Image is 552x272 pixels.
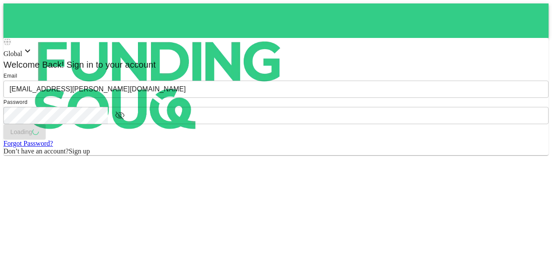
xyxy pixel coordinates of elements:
[3,73,17,79] span: Email
[3,3,314,167] img: logo
[3,46,549,58] div: Global
[3,81,549,98] input: email
[3,3,549,38] a: logo
[64,60,156,69] span: Sign in to your account
[3,147,69,155] span: Don’t have an account?
[3,99,28,105] span: Password
[69,147,90,155] span: Sign up
[3,60,64,69] span: Welcome Back!
[3,107,108,124] input: password
[3,140,53,147] a: Forgot Password?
